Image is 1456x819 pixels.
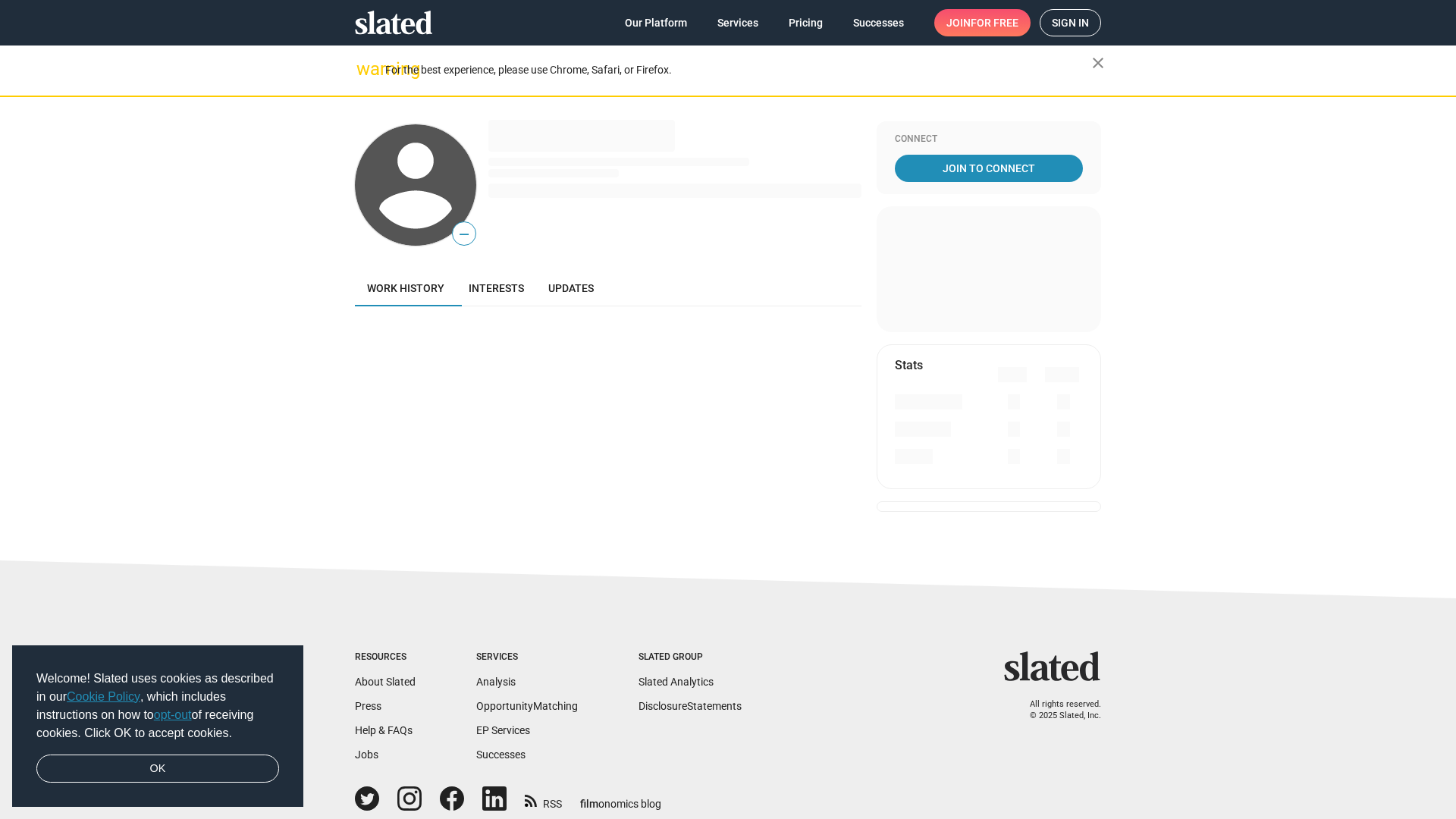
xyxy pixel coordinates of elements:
[469,282,524,294] span: Interests
[36,670,279,742] span: Welcome! Slated uses cookies as described in our , which includes instructions on how to of recei...
[355,676,416,688] a: About Slated
[898,155,1080,182] span: Join To Connect
[355,700,381,712] a: Press
[613,9,699,36] a: Our Platform
[355,270,457,306] a: Work history
[548,282,594,294] span: Updates
[625,9,687,36] span: Our Platform
[580,785,661,811] a: filmonomics blog
[1040,9,1101,36] a: Sign in
[934,9,1031,36] a: Joinfor free
[946,9,1018,36] span: Join
[1052,10,1089,36] span: Sign in
[36,755,279,783] a: dismiss cookie message
[476,676,516,688] a: Analysis
[971,9,1018,36] span: for free
[476,724,530,736] a: EP Services
[457,270,536,306] a: Interests
[356,60,375,78] mat-icon: warning
[853,9,904,36] span: Successes
[895,133,1083,146] div: Connect
[476,651,578,664] div: Services
[705,9,770,36] a: Services
[355,724,413,736] a: Help & FAQs
[367,282,444,294] span: Work history
[841,9,916,36] a: Successes
[717,9,758,36] span: Services
[453,224,475,244] span: —
[1014,699,1101,721] p: All rights reserved. © 2025 Slated, Inc.
[895,155,1083,182] a: Join To Connect
[355,651,416,664] div: Resources
[639,651,742,664] div: Slated Group
[476,748,526,761] a: Successes
[777,9,835,36] a: Pricing
[895,357,923,373] mat-card-title: Stats
[12,645,303,808] div: cookieconsent
[580,798,598,810] span: film
[1089,54,1107,72] mat-icon: close
[67,690,140,703] a: Cookie Policy
[639,676,714,688] a: Slated Analytics
[154,708,192,721] a: opt-out
[385,60,1092,80] div: For the best experience, please use Chrome, Safari, or Firefox.
[789,9,823,36] span: Pricing
[639,700,742,712] a: DisclosureStatements
[536,270,606,306] a: Updates
[476,700,578,712] a: OpportunityMatching
[355,748,378,761] a: Jobs
[525,788,562,811] a: RSS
